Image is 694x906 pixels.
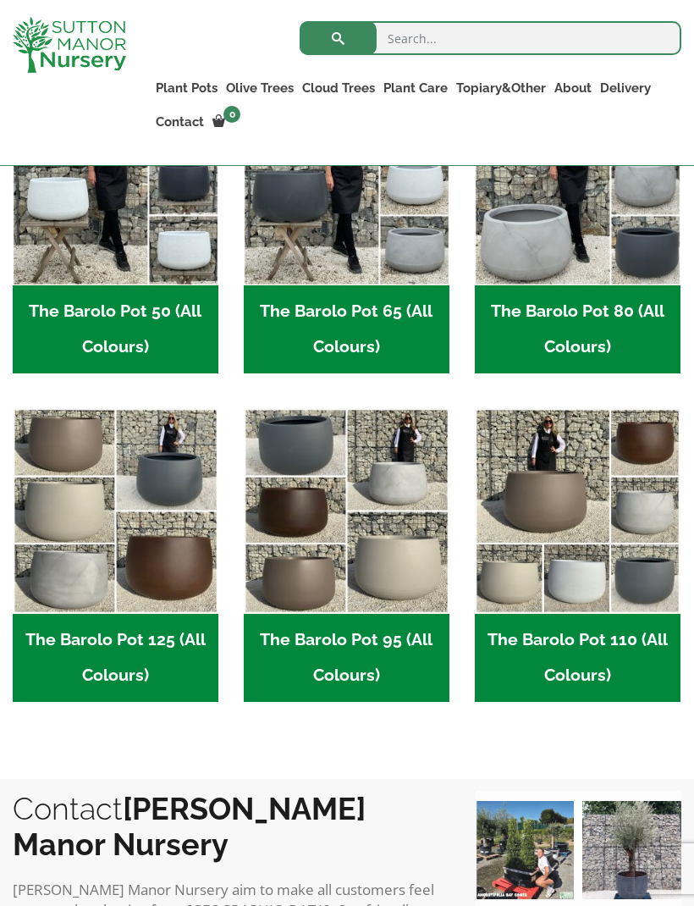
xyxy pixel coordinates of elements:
img: Our elegant & picturesque Angustifolia Cones are an exquisite addition to your Bay Tree collectio... [476,801,575,900]
img: A beautiful multi-stem Spanish Olive tree potted in our luxurious fibre clay pots 😍😍 [582,801,681,900]
a: Olive Trees [222,76,298,100]
a: 0 [208,110,245,134]
a: Visit product category The Barolo Pot 80 (All Colours) [475,80,680,373]
a: Visit product category The Barolo Pot 125 (All Colours) [13,408,218,702]
a: Visit product category The Barolo Pot 65 (All Colours) [244,80,449,373]
a: Plant Care [379,76,452,100]
img: The Barolo Pot 125 (All Colours) [13,408,218,614]
input: Search... [300,21,681,55]
img: logo [13,17,126,73]
h2: The Barolo Pot 110 (All Colours) [475,614,680,702]
a: Contact [151,110,208,134]
span: 0 [223,106,240,123]
a: Topiary&Other [452,76,550,100]
a: Visit product category The Barolo Pot 95 (All Colours) [244,408,449,702]
a: About [550,76,596,100]
b: [PERSON_NAME] Manor Nursery [13,791,366,862]
a: Delivery [596,76,655,100]
a: Cloud Trees [298,76,379,100]
a: Plant Pots [151,76,222,100]
a: Visit product category The Barolo Pot 110 (All Colours) [475,408,680,702]
img: The Barolo Pot 110 (All Colours) [475,408,680,614]
img: The Barolo Pot 65 (All Colours) [244,80,449,285]
a: Visit product category The Barolo Pot 50 (All Colours) [13,80,218,373]
h2: The Barolo Pot 125 (All Colours) [13,614,218,702]
h2: The Barolo Pot 50 (All Colours) [13,285,218,373]
h2: The Barolo Pot 95 (All Colours) [244,614,449,702]
img: The Barolo Pot 50 (All Colours) [13,80,218,285]
h2: The Barolo Pot 65 (All Colours) [244,285,449,373]
h2: The Barolo Pot 80 (All Colours) [475,285,680,373]
img: The Barolo Pot 80 (All Colours) [475,80,680,285]
img: The Barolo Pot 95 (All Colours) [244,408,449,614]
h2: Contact [13,791,442,862]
